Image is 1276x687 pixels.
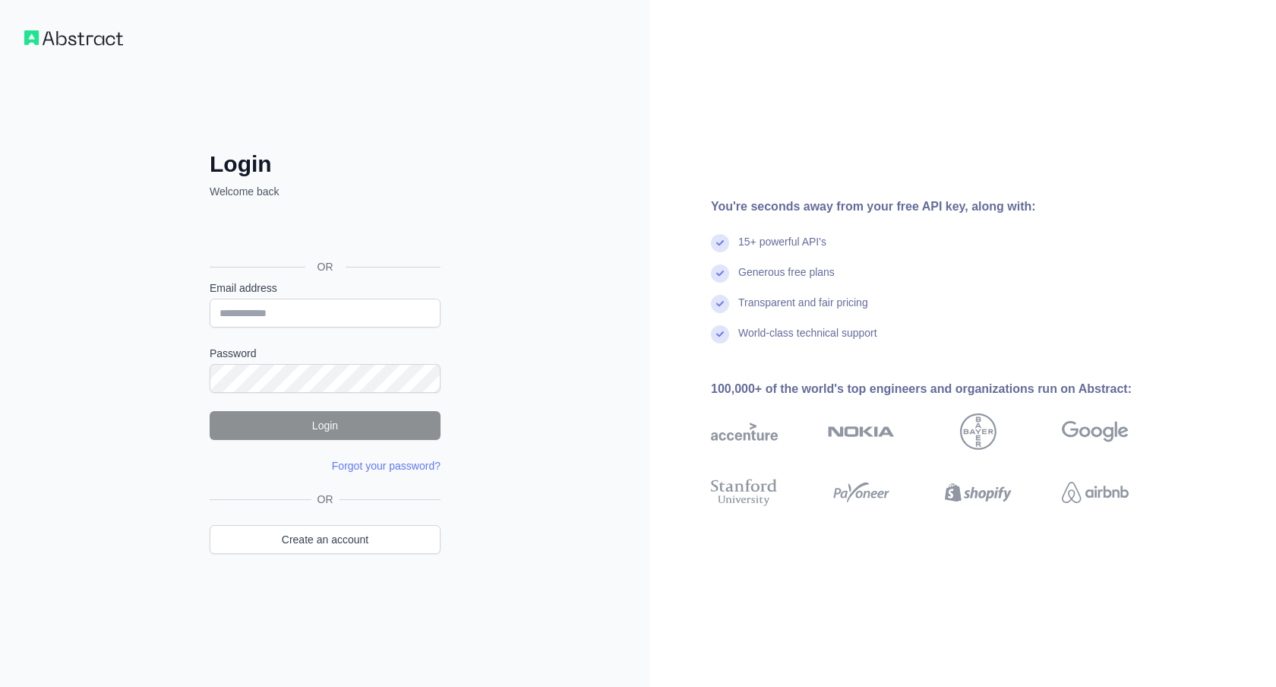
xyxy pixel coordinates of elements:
[210,280,441,296] label: Email address
[210,525,441,554] a: Create an account
[711,380,1177,398] div: 100,000+ of the world's top engineers and organizations run on Abstract:
[1062,413,1129,450] img: google
[711,295,729,313] img: check mark
[305,259,346,274] span: OR
[711,476,778,509] img: stanford university
[210,184,441,199] p: Welcome back
[202,216,445,249] iframe: 「使用 Google 帳戶登入」按鈕
[738,325,877,356] div: World-class technical support
[24,30,123,46] img: Workflow
[210,346,441,361] label: Password
[828,476,895,509] img: payoneer
[738,234,826,264] div: 15+ powerful API's
[210,411,441,440] button: Login
[332,460,441,472] a: Forgot your password?
[738,264,835,295] div: Generous free plans
[210,150,441,178] h2: Login
[711,325,729,343] img: check mark
[711,413,778,450] img: accenture
[945,476,1012,509] img: shopify
[828,413,895,450] img: nokia
[311,492,340,507] span: OR
[711,198,1177,216] div: You're seconds away from your free API key, along with:
[711,264,729,283] img: check mark
[711,234,729,252] img: check mark
[1062,476,1129,509] img: airbnb
[960,413,996,450] img: bayer
[738,295,868,325] div: Transparent and fair pricing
